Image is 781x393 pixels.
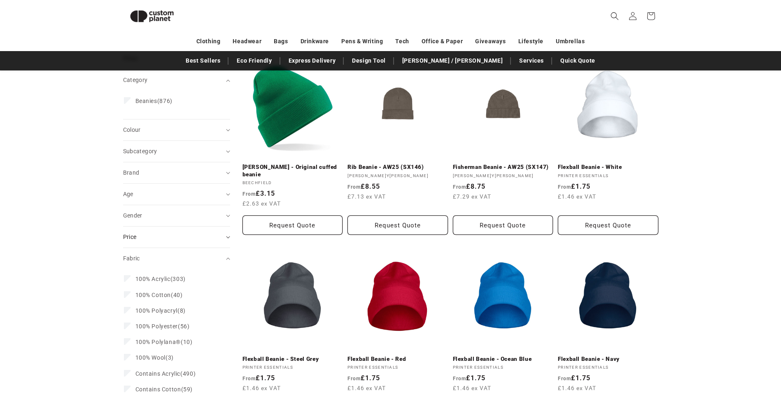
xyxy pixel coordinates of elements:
span: (40) [135,291,183,299]
span: 100% Polylana® [135,339,181,345]
span: Gender [123,212,142,219]
a: Tech [395,34,409,49]
span: 100% Polyacryl [135,307,177,314]
summary: Brand (0 selected) [123,162,230,183]
a: Flexball Beanie - Steel Grey [242,356,343,363]
a: Flexball Beanie - Red [347,356,448,363]
span: Subcategory [123,148,157,154]
a: Services [515,54,548,68]
a: Drinkware [301,34,329,49]
span: Contains Acrylic [135,370,181,377]
a: Flexball Beanie - Ocean Blue [453,356,553,363]
a: [PERSON_NAME] / [PERSON_NAME] [398,54,507,68]
button: Request Quote [347,215,448,235]
span: 100% Cotton [135,292,171,298]
a: Clothing [196,34,221,49]
: Request Quote [242,215,343,235]
a: Flexball Beanie - White [558,164,658,171]
a: [PERSON_NAME] - Original cuffed beanie [242,164,343,178]
iframe: Chat Widget [643,304,781,393]
span: (876) [135,97,173,105]
summary: Gender (0 selected) [123,205,230,226]
span: (59) [135,386,193,393]
span: Age [123,191,133,197]
span: (10) [135,338,193,346]
summary: Search [606,7,624,25]
a: Pens & Writing [341,34,383,49]
span: 100% Wool [135,354,166,361]
button: Request Quote [558,215,658,235]
span: Price [123,234,137,240]
summary: Subcategory (0 selected) [123,141,230,162]
span: Fabric [123,255,140,262]
span: (490) [135,370,196,377]
span: 100% Polyester [135,323,178,330]
summary: Fabric (0 selected) [123,248,230,269]
span: (3) [135,354,174,361]
span: Brand [123,169,140,176]
a: Office & Paper [422,34,463,49]
img: Custom Planet [123,3,181,29]
a: Flexball Beanie - Navy [558,356,658,363]
a: Rib Beanie - AW25 (SX146) [347,164,448,171]
span: 100% Acrylic [135,276,170,282]
a: Giveaways [475,34,506,49]
a: Quick Quote [556,54,599,68]
summary: Price [123,227,230,248]
a: Express Delivery [284,54,340,68]
span: (56) [135,323,190,330]
a: Umbrellas [556,34,585,49]
summary: Category (0 selected) [123,70,230,91]
a: Bags [274,34,288,49]
a: Best Sellers [182,54,224,68]
a: Eco Friendly [233,54,276,68]
span: Colour [123,126,141,133]
span: Beanies [135,98,157,104]
button: Request Quote [453,215,553,235]
span: Contains Cotton [135,386,181,393]
a: Fisherman Beanie - AW25 (SX147) [453,164,553,171]
a: Design Tool [348,54,390,68]
span: Category [123,77,148,83]
span: (303) [135,275,186,283]
span: (8) [135,307,186,314]
summary: Age (0 selected) [123,184,230,205]
summary: Colour (0 selected) [123,119,230,140]
a: Headwear [233,34,261,49]
a: Lifestyle [518,34,543,49]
